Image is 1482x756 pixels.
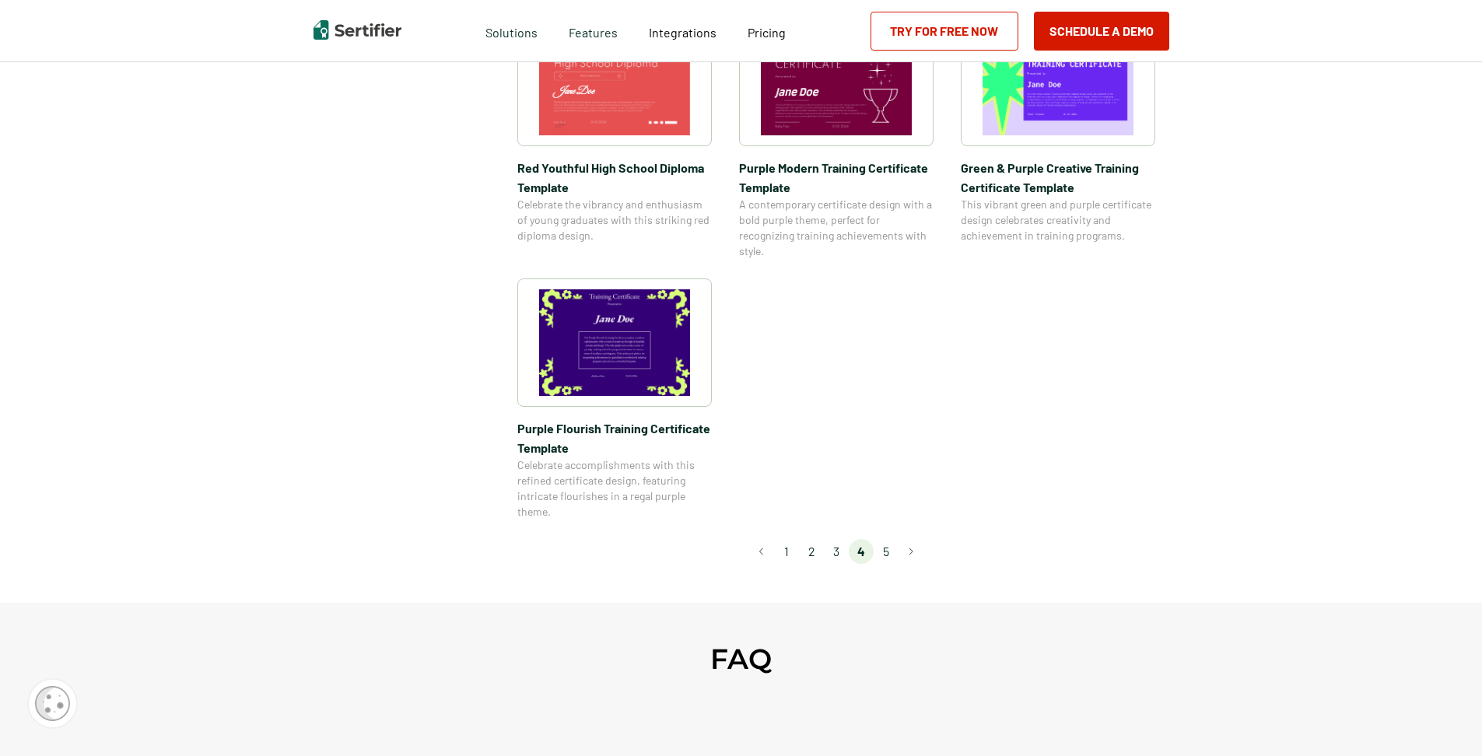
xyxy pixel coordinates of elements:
[517,197,712,243] span: Celebrate the vibrancy and enthusiasm of young graduates with this striking red diploma design.
[849,539,874,564] li: page 4
[824,539,849,564] li: page 3
[539,289,690,396] img: Purple Flourish Training Certificate Template
[748,25,786,40] span: Pricing
[739,158,934,197] span: Purple Modern Training Certificate Template
[649,25,716,40] span: Integrations
[35,686,70,721] img: Cookie Popup Icon
[314,20,401,40] img: Sertifier | Digital Credentialing Platform
[961,197,1155,243] span: This vibrant green and purple certificate design celebrates creativity and achievement in trainin...
[748,21,786,40] a: Pricing
[739,197,934,259] span: A contemporary certificate design with a bold purple theme, perfect for recognizing training achi...
[983,29,1133,135] img: Green & Purple Creative Training Certificate Template
[517,158,712,197] span: Red Youthful High School Diploma Template
[899,539,923,564] button: Go to next page
[710,642,772,676] h2: FAQ
[569,21,618,40] span: Features
[961,18,1155,259] a: Green & Purple Creative Training Certificate TemplateGreen & Purple Creative Training Certificate...
[485,21,538,40] span: Solutions
[749,539,774,564] button: Go to previous page
[1034,12,1169,51] button: Schedule a Demo
[517,18,712,259] a: Red Youthful High School Diploma TemplateRed Youthful High School Diploma TemplateCelebrate the v...
[517,278,712,520] a: Purple Flourish Training Certificate TemplatePurple Flourish Training Certificate TemplateCelebra...
[649,21,716,40] a: Integrations
[799,539,824,564] li: page 2
[774,539,799,564] li: page 1
[761,29,912,135] img: Purple Modern Training Certificate Template
[1404,681,1482,756] iframe: Chat Widget
[871,12,1018,51] a: Try for Free Now
[517,418,712,457] span: Purple Flourish Training Certificate Template
[961,158,1155,197] span: Green & Purple Creative Training Certificate Template
[739,18,934,259] a: Purple Modern Training Certificate TemplatePurple Modern Training Certificate TemplateA contempor...
[517,457,712,520] span: Celebrate accomplishments with this refined certificate design, featuring intricate flourishes in...
[539,29,690,135] img: Red Youthful High School Diploma Template
[874,539,899,564] li: page 5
